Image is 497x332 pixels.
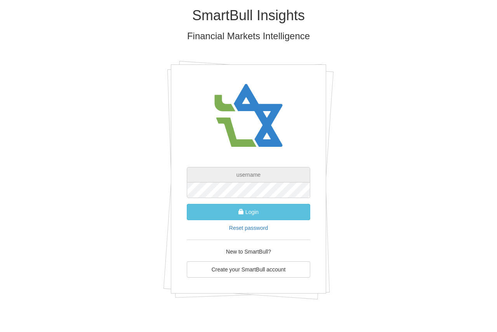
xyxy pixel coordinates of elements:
h1: SmartBull Insights [21,8,476,23]
input: username [187,167,310,183]
a: Reset password [229,225,268,231]
h3: Financial Markets Intelligence [21,31,476,41]
span: New to SmartBull? [226,249,271,255]
img: avatar [210,76,287,155]
button: Login [187,204,310,220]
a: Create your SmartBull account [187,261,310,278]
